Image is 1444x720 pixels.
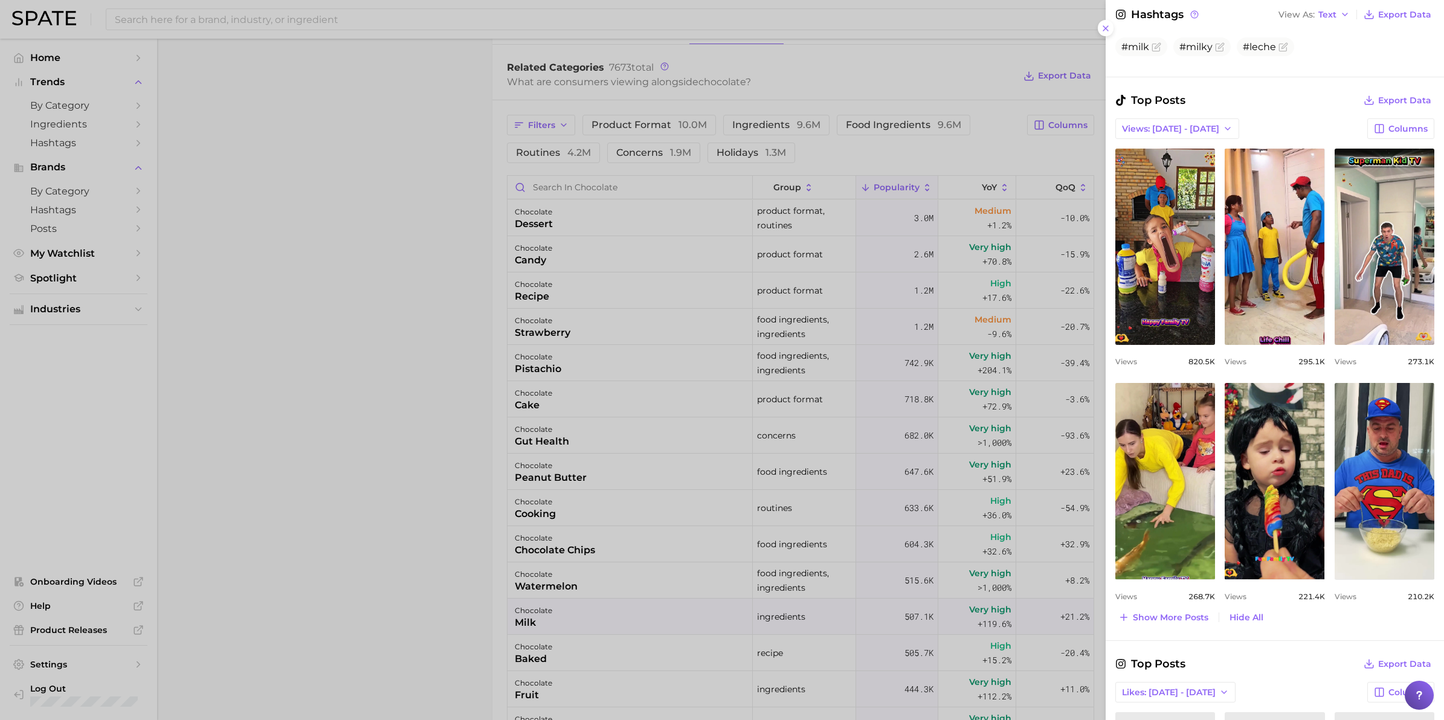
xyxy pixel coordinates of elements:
span: View As [1278,11,1315,18]
span: Columns [1388,687,1428,698]
button: Export Data [1361,655,1434,672]
button: Flag as miscategorized or irrelevant [1278,42,1288,52]
span: 221.4k [1298,592,1325,601]
span: Export Data [1378,10,1431,20]
span: Views [1115,357,1137,366]
span: #milky [1179,41,1213,53]
span: Columns [1388,124,1428,134]
span: Views [1225,357,1246,366]
span: 273.1k [1408,357,1434,366]
button: Columns [1367,682,1434,702]
span: 820.5k [1188,357,1215,366]
span: Show more posts [1133,612,1208,623]
span: Views [1115,592,1137,601]
span: Likes: [DATE] - [DATE] [1122,687,1216,698]
button: Views: [DATE] - [DATE] [1115,118,1239,139]
span: Top Posts [1115,92,1185,109]
span: Top Posts [1115,655,1185,672]
span: #leche [1243,41,1276,53]
span: Export Data [1378,659,1431,669]
span: 268.7k [1188,592,1215,601]
button: Hide All [1226,609,1266,626]
button: Columns [1367,118,1434,139]
span: Views: [DATE] - [DATE] [1122,124,1219,134]
span: 210.2k [1408,592,1434,601]
span: 295.1k [1298,357,1325,366]
button: Flag as miscategorized or irrelevant [1152,42,1161,52]
span: Views [1335,357,1356,366]
span: Text [1318,11,1336,18]
button: Show more posts [1115,609,1211,626]
button: Export Data [1361,6,1434,23]
button: View AsText [1275,7,1353,22]
button: Likes: [DATE] - [DATE] [1115,682,1236,702]
span: Hashtags [1115,6,1201,23]
span: Hide All [1230,612,1263,623]
button: Export Data [1361,92,1434,109]
span: Views [1335,592,1356,601]
span: Export Data [1378,95,1431,106]
span: Views [1225,592,1246,601]
button: Flag as miscategorized or irrelevant [1215,42,1225,52]
span: #milk [1121,41,1149,53]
